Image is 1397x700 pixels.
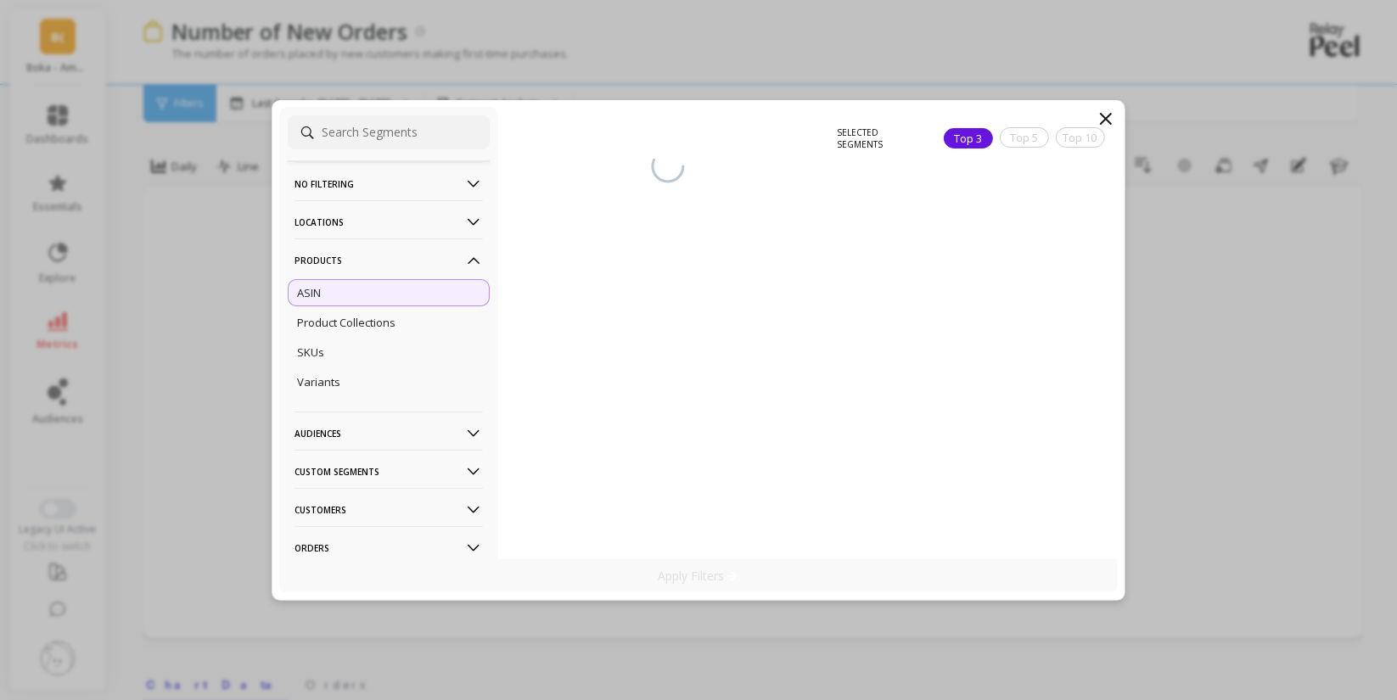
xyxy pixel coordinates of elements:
[295,238,483,282] p: Products
[944,128,993,148] div: Top 3
[1056,127,1105,148] div: Top 10
[288,115,490,149] input: Search Segments
[297,374,340,389] p: Variants
[295,200,483,244] p: Locations
[295,412,483,455] p: Audiences
[837,126,923,150] p: SELECTED SEGMENTS
[295,450,483,493] p: Custom Segments
[297,315,396,330] p: Product Collections
[297,344,324,360] p: SKUs
[295,526,483,569] p: Orders
[1000,127,1049,148] div: Top 5
[297,285,321,300] p: ASIN
[295,488,483,531] p: Customers
[659,568,739,584] p: Apply Filters
[295,162,483,205] p: No filtering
